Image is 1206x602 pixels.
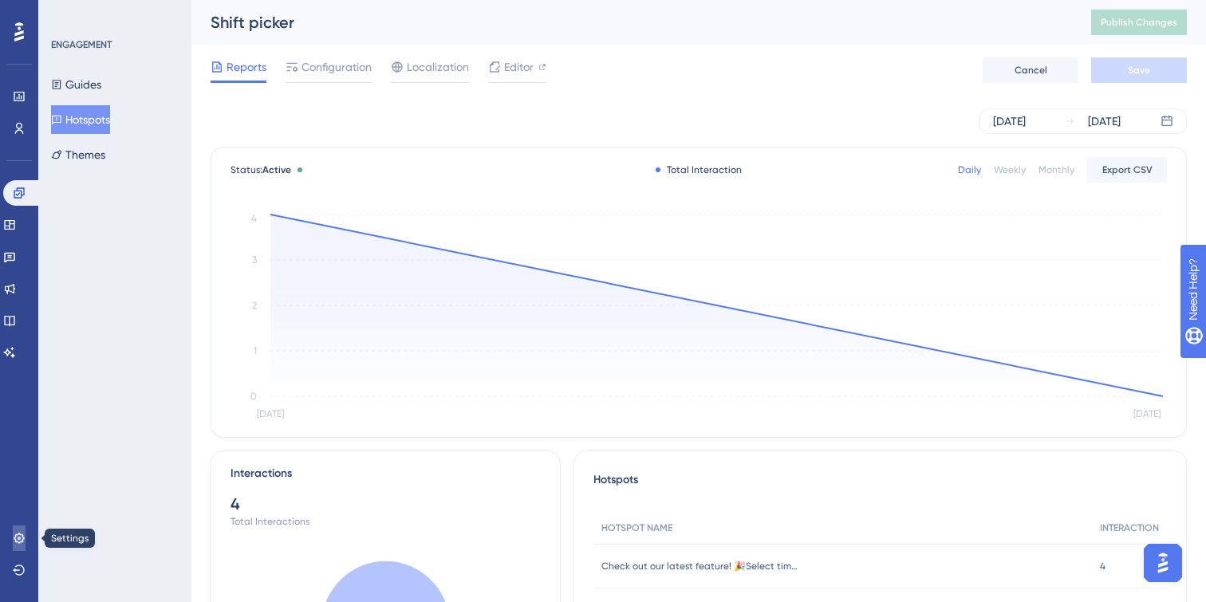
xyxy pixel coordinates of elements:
[1087,157,1167,183] button: Export CSV
[1102,163,1153,176] span: Export CSV
[504,57,534,77] span: Editor
[254,345,257,356] tspan: 1
[1038,163,1074,176] div: Monthly
[1101,16,1177,29] span: Publish Changes
[231,464,292,483] div: Interactions
[593,470,638,499] span: Hotspots
[1088,112,1121,131] div: [DATE]
[1091,10,1187,35] button: Publish Changes
[301,57,372,77] span: Configuration
[1100,521,1159,534] span: INTERACTION
[37,4,100,23] span: Need Help?
[231,493,541,515] div: 4
[983,57,1078,83] button: Cancel
[51,70,101,99] button: Guides
[251,213,257,224] tspan: 4
[51,140,105,169] button: Themes
[1100,560,1105,572] span: 4
[958,163,981,176] div: Daily
[51,38,112,51] div: ENGAGEMENT
[227,57,266,77] span: Reports
[1139,539,1187,587] iframe: UserGuiding AI Assistant Launcher
[252,254,257,266] tspan: 3
[1133,408,1161,419] tspan: [DATE]
[211,11,1051,33] div: Shift picker
[993,112,1026,131] div: [DATE]
[262,164,291,175] span: Active
[51,105,110,134] button: Hotspots
[231,163,291,176] span: Status:
[257,408,284,419] tspan: [DATE]
[407,57,469,77] span: Localization
[1091,57,1187,83] button: Save
[656,163,742,176] div: Total Interaction
[1015,64,1047,77] span: Cancel
[994,163,1026,176] div: Weekly
[252,300,257,311] tspan: 2
[250,391,257,402] tspan: 0
[601,521,672,534] span: HOTSPOT NAME
[601,560,801,572] span: Check out our latest feature! 🎉Select time periods that follow your production schedule. This mak...
[1128,64,1150,77] span: Save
